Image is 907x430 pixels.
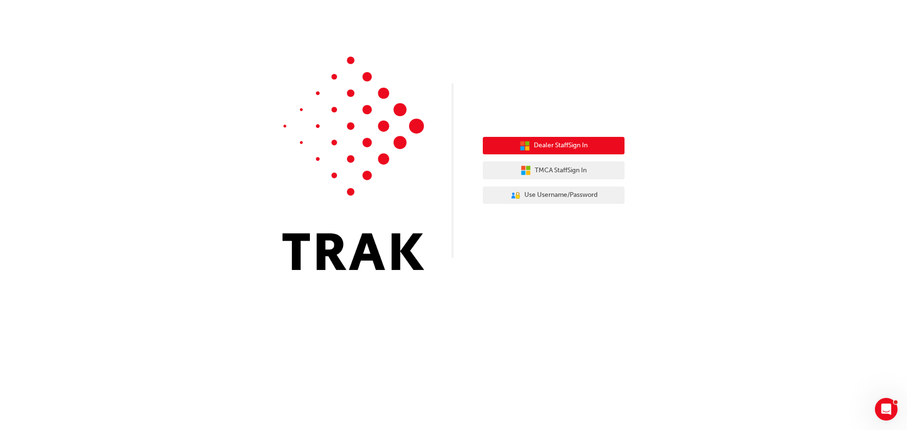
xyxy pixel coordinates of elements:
[535,165,587,176] span: TMCA Staff Sign In
[483,137,625,155] button: Dealer StaffSign In
[534,140,588,151] span: Dealer Staff Sign In
[483,186,625,204] button: Use Username/Password
[282,57,424,270] img: Trak
[875,398,898,421] iframe: Intercom live chat
[524,190,598,201] span: Use Username/Password
[483,161,625,179] button: TMCA StaffSign In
